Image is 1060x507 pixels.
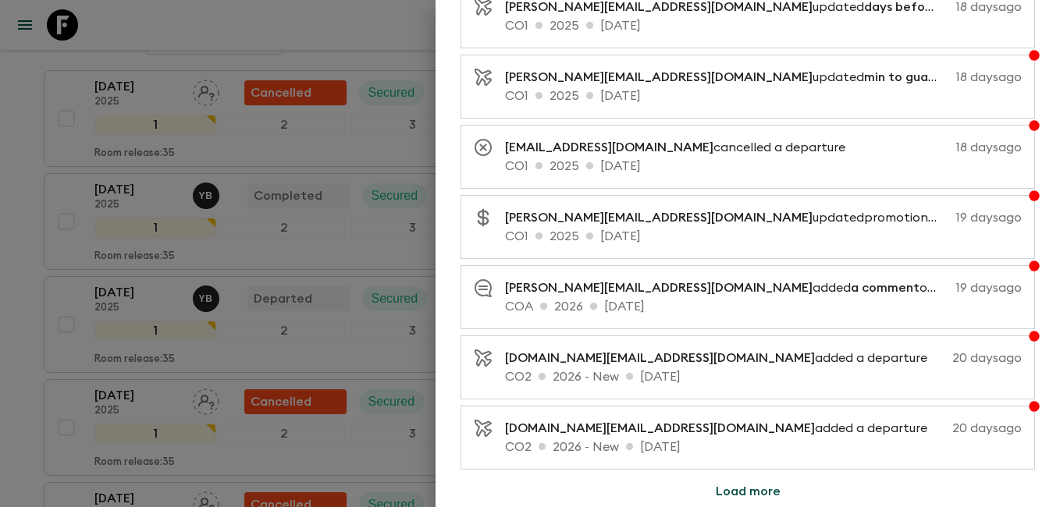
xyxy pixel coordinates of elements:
p: updated [505,68,950,87]
span: [EMAIL_ADDRESS][DOMAIN_NAME] [505,141,713,154]
p: cancelled a departure [505,138,858,157]
p: CO1 2025 [DATE] [505,157,1022,175]
p: CO2 2026 - New [DATE] [505,438,1022,456]
span: min to guarantee [864,71,969,83]
span: a comment [851,282,919,294]
p: 20 days ago [946,349,1022,367]
p: CO2 2026 - New [DATE] [505,367,1022,386]
span: [DOMAIN_NAME][EMAIL_ADDRESS][DOMAIN_NAME] [505,422,815,434]
p: COA 2026 [DATE] [505,297,1022,316]
span: [PERSON_NAME][EMAIL_ADDRESS][DOMAIN_NAME] [505,211,813,224]
span: [PERSON_NAME][EMAIL_ADDRESS][DOMAIN_NAME] [505,1,813,13]
p: added a departure [505,419,940,438]
span: [DOMAIN_NAME][EMAIL_ADDRESS][DOMAIN_NAME] [505,352,815,364]
p: added a departure [505,349,940,367]
p: CO1 2025 [DATE] [505,16,1022,35]
span: days before departure for EB [864,1,1042,13]
p: updated promotional discounts [505,208,950,227]
span: [PERSON_NAME][EMAIL_ADDRESS][DOMAIN_NAME] [505,71,813,83]
span: [PERSON_NAME][EMAIL_ADDRESS][DOMAIN_NAME] [505,282,813,294]
p: added on [505,278,950,297]
p: 19 days ago [956,278,1022,297]
p: CO1 2025 [DATE] [505,227,1022,246]
p: 20 days ago [946,419,1022,438]
p: 19 days ago [956,208,1022,227]
button: Load more [697,476,799,507]
p: 18 days ago [956,68,1022,87]
p: 18 days ago [864,138,1022,157]
p: CO1 2025 [DATE] [505,87,1022,105]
